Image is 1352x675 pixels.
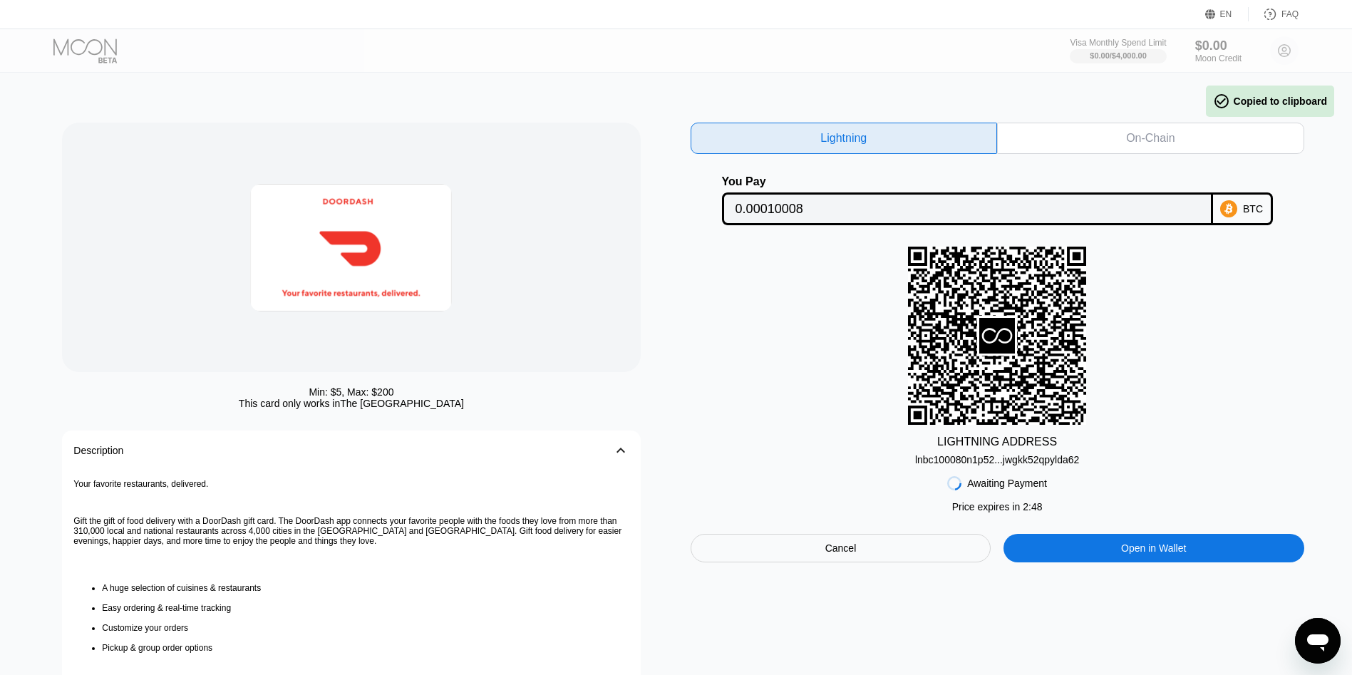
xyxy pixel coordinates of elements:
div: Description [73,445,123,456]
div: $0.00 / $4,000.00 [1090,51,1147,60]
div: EN [1220,9,1232,19]
li: Pickup & group order options [102,643,629,653]
div: Copied to clipboard [1213,93,1327,110]
div: EN [1205,7,1249,21]
div: Min: $ 5 , Max: $ 200 [309,386,393,398]
div: 󰅀 [612,442,629,459]
p: Your favorite restaurants, delivered. [73,479,629,489]
div: FAQ [1281,9,1299,19]
li: Customize your orders [102,623,629,633]
li: Easy ordering & real-time tracking [102,603,629,613]
div: FAQ [1249,7,1299,21]
div: Visa Monthly Spend Limit$0.00/$4,000.00 [1070,38,1166,63]
div: Awaiting Payment [967,478,1047,489]
div: Lightning [820,131,867,145]
span:  [1213,93,1230,110]
span: 2 : 48 [1023,501,1042,512]
iframe: Button to launch messaging window [1295,618,1341,664]
li: A huge selection of cuisines & restaurants [102,583,629,593]
div: lnbc100080n1p52...jwgkk52qpylda62 [915,448,1079,465]
div: Open in Wallet [1121,542,1186,555]
div: LIGHTNING ADDRESS [937,436,1057,448]
div: Cancel [691,534,991,562]
div: Open in Wallet [1003,534,1304,562]
div: On-Chain [1126,131,1175,145]
div: Visa Monthly Spend Limit [1070,38,1166,48]
div: lnbc100080n1p52...jwgkk52qpylda62 [915,454,1079,465]
p: Gift the gift of food delivery with a DoorDash gift card. The DoorDash app connects your favorite... [73,516,629,546]
div: BTC [1243,203,1263,215]
div: Cancel [825,542,857,555]
div: Lightning [691,123,998,154]
div: You PayBTC [691,175,1304,225]
div: On-Chain [997,123,1304,154]
div: Price expires in [952,501,1043,512]
div: This card only works in The [GEOGRAPHIC_DATA] [239,398,464,409]
div: You Pay [722,175,1213,188]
